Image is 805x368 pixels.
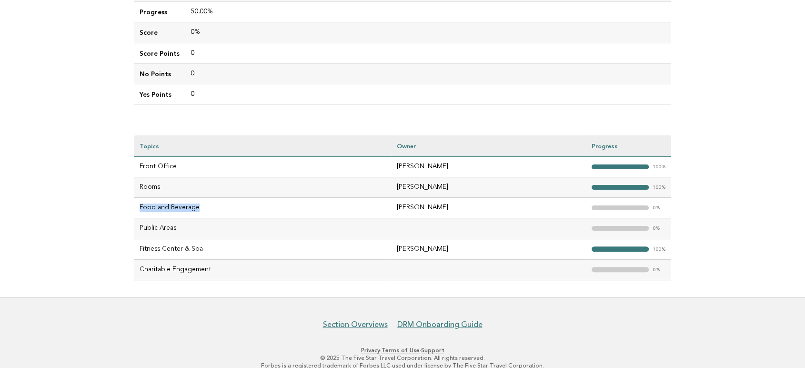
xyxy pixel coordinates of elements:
[653,226,661,231] em: 0%
[134,2,185,22] td: Progress
[134,177,391,198] td: Rooms
[185,63,671,84] td: 0
[382,347,420,354] a: Terms of Use
[134,22,185,43] td: Score
[586,135,671,157] th: Progress
[421,347,444,354] a: Support
[134,63,185,84] td: No Points
[134,259,391,280] td: Charitable Engagement
[391,177,586,198] td: [PERSON_NAME]
[134,43,185,63] td: Score Points
[323,320,388,329] a: Section Overviews
[391,157,586,177] td: [PERSON_NAME]
[653,205,661,211] em: 0%
[653,164,665,170] em: 100%
[185,43,671,63] td: 0
[134,157,391,177] td: Front Office
[134,84,185,104] td: Yes Points
[592,185,649,190] strong: ">
[653,247,665,252] em: 100%
[391,239,586,259] td: [PERSON_NAME]
[397,320,483,329] a: DRM Onboarding Guide
[185,22,671,43] td: 0%
[134,239,391,259] td: Fitness Center & Spa
[134,135,391,157] th: Topics
[391,198,586,218] td: [PERSON_NAME]
[391,135,586,157] th: Owner
[185,84,671,104] td: 0
[111,354,694,362] p: © 2025 The Five Star Travel Corporation. All rights reserved.
[134,198,391,218] td: Food and Beverage
[592,164,649,170] strong: ">
[185,2,671,22] td: 50.00%
[361,347,380,354] a: Privacy
[134,218,391,239] td: Public Areas
[653,185,665,190] em: 100%
[653,267,661,273] em: 0%
[592,246,649,252] strong: ">
[111,347,694,354] p: · ·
